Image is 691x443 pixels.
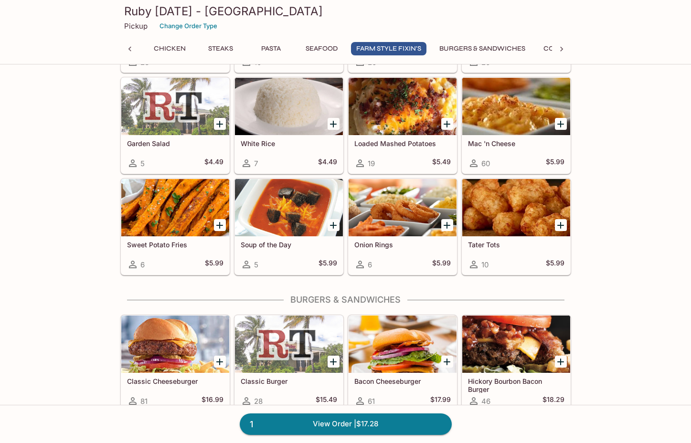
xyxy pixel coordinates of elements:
[214,118,226,130] button: Add Garden Salad
[234,179,343,275] a: Soup of the Day5$5.99
[234,77,343,174] a: White Rice7$4.49
[538,42,601,55] button: Combinations
[214,219,226,231] button: Add Sweet Potato Fries
[235,316,343,373] div: Classic Burger
[468,139,564,148] h5: Mac 'n Cheese
[121,316,229,373] div: Classic Cheeseburger
[140,260,145,269] span: 6
[430,395,451,407] h5: $17.99
[199,42,242,55] button: Steaks
[462,78,570,135] div: Mac 'n Cheese
[481,397,490,406] span: 46
[234,315,343,411] a: Classic Burger28$15.49
[462,77,571,174] a: Mac 'n Cheese60$5.99
[555,118,567,130] button: Add Mac 'n Cheese
[121,78,229,135] div: Garden Salad
[140,159,145,168] span: 5
[319,259,337,270] h5: $5.99
[348,77,457,174] a: Loaded Mashed Potatoes19$5.49
[240,413,452,434] a: 1View Order |$17.28
[348,179,457,275] a: Onion Rings6$5.99
[468,377,564,393] h5: Hickory Bourbon Bacon Burger
[214,356,226,368] button: Add Classic Cheeseburger
[205,259,223,270] h5: $5.99
[328,118,340,130] button: Add White Rice
[368,397,375,406] span: 61
[434,42,531,55] button: Burgers & Sandwiches
[542,395,564,407] h5: $18.29
[300,42,343,55] button: Seafood
[155,19,222,33] button: Change Order Type
[354,139,451,148] h5: Loaded Mashed Potatoes
[468,241,564,249] h5: Tater Tots
[202,395,223,407] h5: $16.99
[432,158,451,169] h5: $5.49
[241,377,337,385] h5: Classic Burger
[555,219,567,231] button: Add Tater Tots
[349,316,457,373] div: Bacon Cheeseburger
[349,78,457,135] div: Loaded Mashed Potatoes
[481,260,489,269] span: 10
[316,395,337,407] h5: $15.49
[204,158,223,169] h5: $4.49
[121,179,230,275] a: Sweet Potato Fries6$5.99
[368,159,375,168] span: 19
[254,397,263,406] span: 28
[441,356,453,368] button: Add Bacon Cheeseburger
[462,179,571,275] a: Tater Tots10$5.99
[124,4,567,19] h3: Ruby [DATE] - [GEOGRAPHIC_DATA]
[349,179,457,236] div: Onion Rings
[254,159,258,168] span: 7
[555,356,567,368] button: Add Hickory Bourbon Bacon Burger
[328,356,340,368] button: Add Classic Burger
[235,78,343,135] div: White Rice
[121,179,229,236] div: Sweet Potato Fries
[124,21,148,31] p: Pickup
[127,139,223,148] h5: Garden Salad
[328,219,340,231] button: Add Soup of the Day
[127,241,223,249] h5: Sweet Potato Fries
[354,241,451,249] h5: Onion Rings
[250,42,293,55] button: Pasta
[120,295,571,305] h4: Burgers & Sandwiches
[441,219,453,231] button: Add Onion Rings
[368,260,372,269] span: 6
[546,158,564,169] h5: $5.99
[432,259,451,270] h5: $5.99
[254,260,258,269] span: 5
[318,158,337,169] h5: $4.49
[241,241,337,249] h5: Soup of the Day
[121,77,230,174] a: Garden Salad5$4.49
[462,316,570,373] div: Hickory Bourbon Bacon Burger
[481,159,490,168] span: 60
[441,118,453,130] button: Add Loaded Mashed Potatoes
[462,179,570,236] div: Tater Tots
[351,42,426,55] button: Farm Style Fixin's
[235,179,343,236] div: Soup of the Day
[241,139,337,148] h5: White Rice
[348,315,457,411] a: Bacon Cheeseburger61$17.99
[354,377,451,385] h5: Bacon Cheeseburger
[149,42,191,55] button: Chicken
[121,315,230,411] a: Classic Cheeseburger81$16.99
[244,418,259,431] span: 1
[140,397,148,406] span: 81
[546,259,564,270] h5: $5.99
[127,377,223,385] h5: Classic Cheeseburger
[462,315,571,411] a: Hickory Bourbon Bacon Burger46$18.29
